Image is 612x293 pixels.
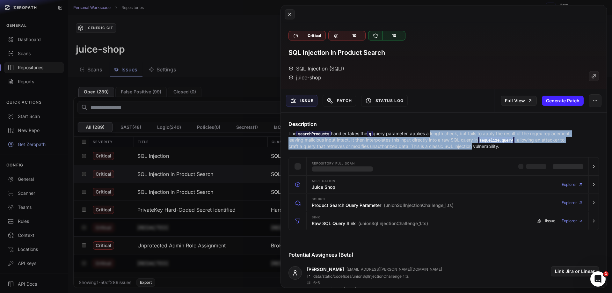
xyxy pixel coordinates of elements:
[562,215,583,227] a: Explorer
[288,120,599,128] h4: Description
[312,216,320,219] span: Sink
[307,266,344,273] a: [PERSON_NAME]
[501,96,537,106] a: Full View
[312,179,335,183] span: Application
[289,176,599,194] button: Application Juice Shop Explorer
[289,194,599,212] button: Source Product Search Query Parameter (unionSqlInjectionChallenge_1.ts) Explorer
[313,280,320,285] p: 6 - 6
[367,131,373,136] code: q
[361,95,408,107] button: Status Log
[288,130,574,150] p: The handler takes the query parameter, applies a length check, but fails to apply the result of t...
[384,202,454,209] span: (unionSqlInjectionChallenge_1.ts)
[544,218,555,223] span: 1 issue
[542,96,584,106] button: Generate Patch
[562,178,583,191] a: Explorer
[358,220,428,227] span: (unionSqlInjectionChallenge_1.ts)
[478,137,514,143] code: sequelize.query
[312,202,454,209] h3: Product Search Query Parameter
[312,198,326,201] span: Source
[312,184,335,190] h3: Juice Shop
[286,95,317,107] button: Issue
[289,157,599,175] button: Repository Full scan
[313,274,409,279] p: data/static/codefixes/unionSqlInjectionChallenge_1.ts
[346,267,442,272] p: [EMAIL_ADDRESS][PERSON_NAME][DOMAIN_NAME]
[288,251,599,259] h4: Potential Assignees (Beta)
[590,271,606,287] iframe: Intercom live chat
[562,196,583,209] a: Explorer
[313,287,356,292] p: Last modified at: [DATE]
[312,220,428,227] h3: Raw SQL Query Sink
[312,162,355,165] span: Repository Full scan
[603,271,608,276] span: 1
[551,266,599,276] button: Link Jira or Linear
[323,95,356,107] button: Patch
[289,212,599,230] button: Sink Raw SQL Query Sink (unionSqlInjectionChallenge_1.ts) 1issue Explorer
[296,131,331,136] code: searchProducts
[288,74,321,81] div: juice-shop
